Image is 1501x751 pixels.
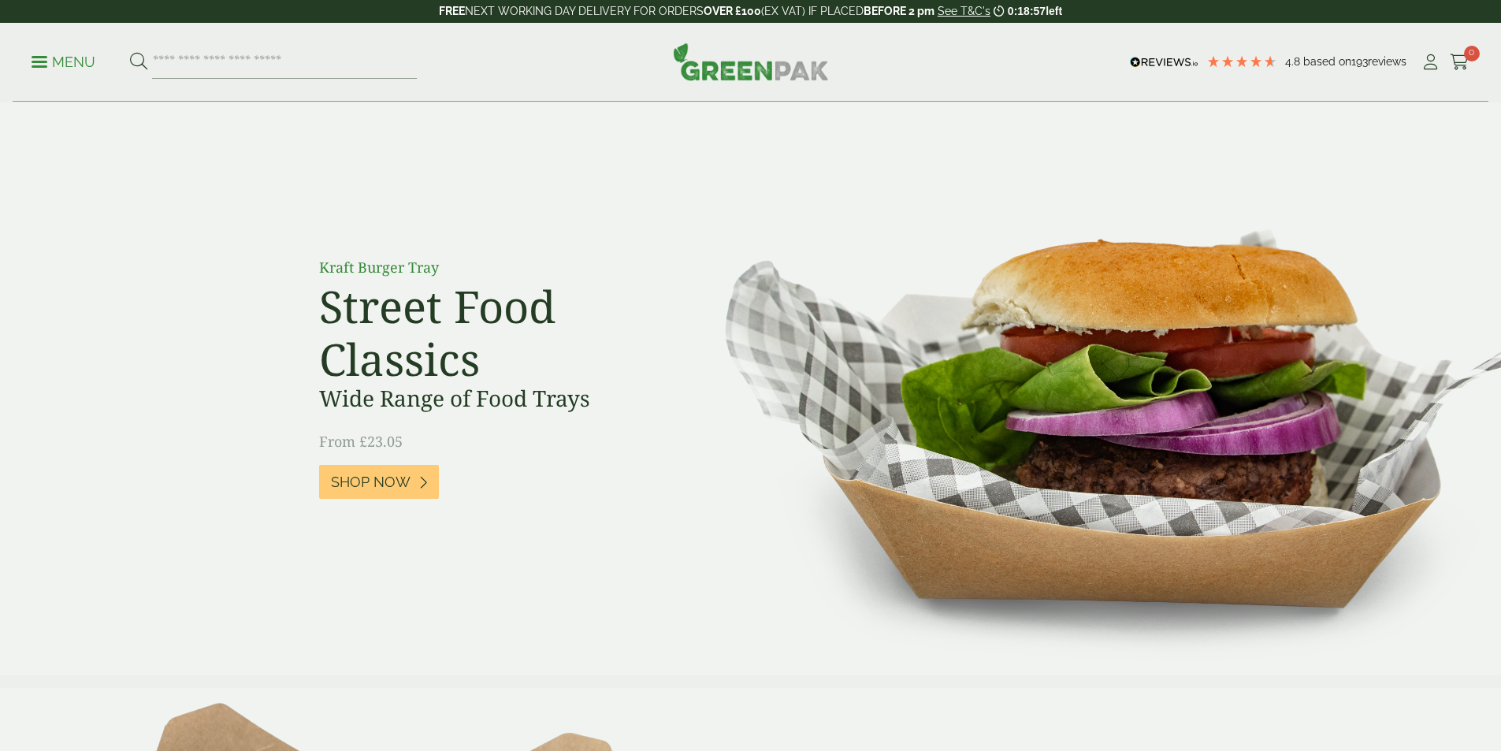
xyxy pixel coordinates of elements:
span: left [1046,5,1062,17]
p: Kraft Burger Tray [319,257,674,278]
strong: BEFORE 2 pm [864,5,934,17]
strong: OVER £100 [704,5,761,17]
img: REVIEWS.io [1130,57,1198,68]
img: Street Food Classics [675,102,1501,675]
a: See T&C's [938,5,990,17]
div: 4.8 Stars [1206,54,1277,69]
a: Menu [32,53,95,69]
span: Based on [1303,55,1351,68]
span: 0 [1464,46,1480,61]
h3: Wide Range of Food Trays [319,385,674,412]
h2: Street Food Classics [319,280,674,385]
i: My Account [1421,54,1440,70]
span: reviews [1368,55,1406,68]
span: 0:18:57 [1008,5,1046,17]
span: 193 [1351,55,1368,68]
img: GreenPak Supplies [673,43,829,80]
a: Shop Now [319,465,439,499]
a: 0 [1450,50,1469,74]
strong: FREE [439,5,465,17]
p: Menu [32,53,95,72]
i: Cart [1450,54,1469,70]
span: 4.8 [1285,55,1303,68]
span: From £23.05 [319,432,403,451]
span: Shop Now [331,474,411,491]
